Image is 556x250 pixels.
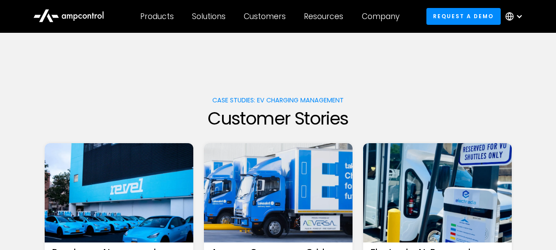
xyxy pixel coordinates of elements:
[362,12,399,21] div: Company
[192,12,226,21] div: Solutions
[304,12,343,21] div: Resources
[45,97,512,104] h1: Case Studies: EV charging management
[140,12,174,21] div: Products
[426,8,501,24] a: Request a demo
[244,12,286,21] div: Customers
[45,108,512,129] h2: Customer Stories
